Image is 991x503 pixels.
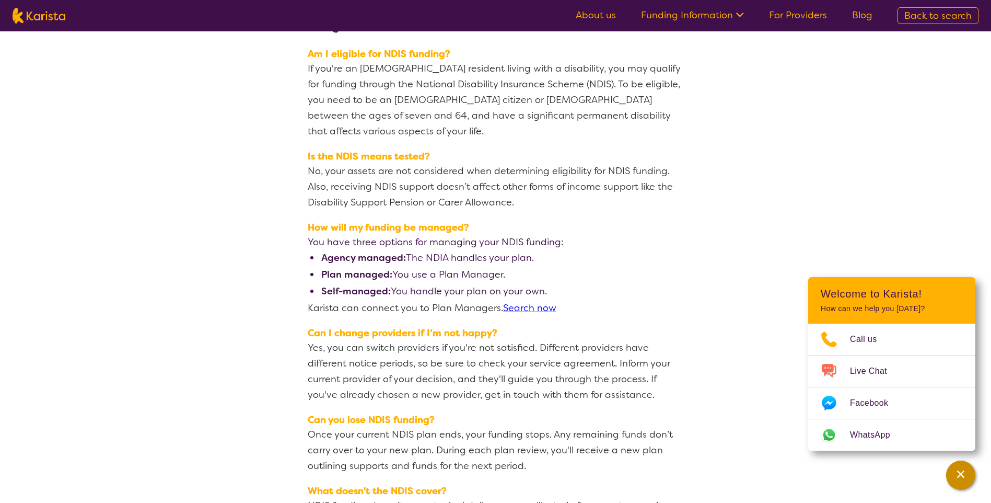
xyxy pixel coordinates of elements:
span: Can I change providers if I’m not happy? [308,326,684,340]
b: Plan managed: [321,268,392,281]
p: No, your assets are not considered when determining eligibility for NDIS funding. Also, receiving... [308,163,684,210]
ul: Choose channel [808,324,975,451]
a: Search now [503,302,556,314]
img: Karista logo [13,8,65,24]
li: The NDIA handles your plan. [320,250,684,266]
b: Self-managed: [321,285,391,298]
h2: Welcome to Karista! [821,288,963,300]
p: You have three options for managing your NDIS funding: [308,234,684,250]
a: Blog [852,9,872,21]
b: Agency managed: [321,251,406,264]
span: Am I eligible for NDIS funding? [308,47,684,61]
span: How will my funding be managed? [308,221,684,234]
li: You use a Plan Manager. [320,267,684,282]
button: Channel Menu [946,461,975,490]
span: Is the NDIS means tested? [308,150,684,163]
p: Once your current NDIS plan ends, your funding stops. Any remaining funds don’t carry over to you... [308,427,684,474]
span: Can you lose NDIS funding? [308,413,684,427]
p: How can we help you [DATE]? [821,304,963,313]
span: What doesn't the NDIS cover? [308,484,684,498]
a: Funding Information [641,9,744,21]
a: For Providers [769,9,827,21]
a: Web link opens in a new tab. [808,419,975,451]
a: Back to search [897,7,978,24]
span: Facebook [850,395,901,411]
a: About us [576,9,616,21]
span: WhatsApp [850,427,903,443]
div: Channel Menu [808,277,975,451]
li: You handle your plan on your own. [320,283,684,299]
p: Karista can connect you to Plan Managers. [308,300,684,316]
span: Back to search [904,9,972,22]
p: Yes, you can switch providers if you're not satisfied. Different providers have different notice ... [308,340,684,403]
p: If you're an [DEMOGRAPHIC_DATA] resident living with a disability, you may qualify for funding th... [308,61,684,139]
span: Call us [850,331,890,347]
span: Live Chat [850,363,900,379]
